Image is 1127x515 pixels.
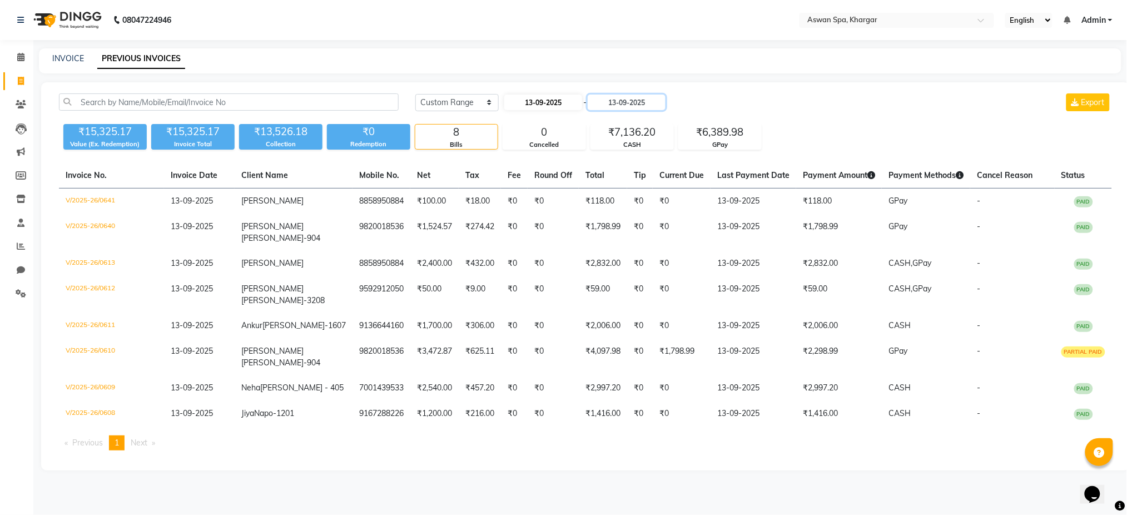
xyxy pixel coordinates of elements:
span: [PERSON_NAME] [241,284,304,294]
td: ₹118.00 [796,189,882,215]
span: 13-09-2025 [171,258,213,268]
td: ₹2,006.00 [579,313,627,339]
span: PAID [1074,259,1093,270]
td: ₹1,798.99 [653,339,711,375]
td: 13-09-2025 [711,401,796,427]
span: Last Payment Date [717,170,790,180]
span: - [977,383,980,393]
td: ₹2,997.20 [796,375,882,401]
td: ₹0 [501,313,528,339]
span: 13-09-2025 [171,320,213,330]
a: PREVIOUS INVOICES [97,49,185,69]
span: Cancel Reason [977,170,1032,180]
span: Napo-1201 [254,408,294,418]
td: ₹2,006.00 [796,313,882,339]
span: Payment Methods [888,170,964,180]
td: ₹0 [528,189,579,215]
span: - [977,284,980,294]
b: 08047224946 [122,4,171,36]
td: V/2025-26/0611 [59,313,164,339]
td: ₹1,416.00 [796,401,882,427]
td: ₹1,798.99 [579,214,627,251]
div: Redemption [327,140,410,149]
span: GPay [888,221,907,231]
td: ₹4,097.98 [579,339,627,375]
div: Bills [415,140,498,150]
div: Cancelled [503,140,585,150]
td: ₹432.00 [459,251,501,276]
span: Total [585,170,604,180]
td: ₹1,416.00 [579,401,627,427]
span: Previous [72,438,103,448]
input: End Date [588,95,666,110]
span: PAID [1074,222,1093,233]
td: ₹2,298.99 [796,339,882,375]
span: [PERSON_NAME]-3208 [241,295,325,305]
span: Fee [508,170,521,180]
span: [PERSON_NAME]-904 [241,233,320,243]
td: ₹2,832.00 [579,251,627,276]
div: ₹0 [327,124,410,140]
span: CASH, [888,258,912,268]
span: [PERSON_NAME] [241,221,304,231]
span: Tax [465,170,479,180]
span: Neha [241,383,260,393]
td: 9592912050 [353,276,410,313]
td: ₹0 [627,189,653,215]
div: Invoice Total [151,140,235,149]
span: - [977,408,980,418]
td: ₹0 [627,214,653,251]
td: ₹1,798.99 [796,214,882,251]
td: ₹0 [653,401,711,427]
td: ₹1,200.00 [410,401,459,427]
span: [PERSON_NAME]-1607 [262,320,346,330]
div: ₹6,389.98 [679,125,761,140]
td: ₹0 [653,214,711,251]
div: 8 [415,125,498,140]
span: Current Due [659,170,704,180]
span: Round Off [534,170,572,180]
span: 13-09-2025 [171,383,213,393]
td: 9167288226 [353,401,410,427]
td: 8858950884 [353,251,410,276]
span: CASH, [888,284,912,294]
span: Status [1061,170,1085,180]
td: ₹0 [653,251,711,276]
td: ₹0 [653,313,711,339]
span: CASH [888,408,911,418]
td: V/2025-26/0608 [59,401,164,427]
td: V/2025-26/0612 [59,276,164,313]
td: 8858950884 [353,189,410,215]
span: Invoice Date [171,170,217,180]
img: logo [28,4,105,36]
span: [PERSON_NAME] [241,346,304,356]
div: GPay [679,140,761,150]
span: [PERSON_NAME] [241,258,304,268]
div: ₹13,526.18 [239,124,322,140]
td: ₹0 [653,276,711,313]
input: Search by Name/Mobile/Email/Invoice No [59,93,399,111]
td: ₹0 [528,276,579,313]
td: 13-09-2025 [711,214,796,251]
td: ₹0 [627,313,653,339]
span: PARTIAL PAID [1061,346,1105,358]
td: ₹0 [627,375,653,401]
span: Payment Amount [803,170,875,180]
span: CASH [888,383,911,393]
span: - [977,346,980,356]
td: ₹59.00 [579,276,627,313]
span: - [977,320,980,330]
td: V/2025-26/0609 [59,375,164,401]
span: 13-09-2025 [171,221,213,231]
td: V/2025-26/0641 [59,189,164,215]
td: ₹0 [528,251,579,276]
span: GPay [888,196,907,206]
td: ₹9.00 [459,276,501,313]
span: PAID [1074,383,1093,394]
span: Ankur [241,320,262,330]
nav: Pagination [59,435,1112,450]
button: Export [1066,93,1110,111]
input: Start Date [504,95,582,110]
span: - [977,258,980,268]
td: ₹2,832.00 [796,251,882,276]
